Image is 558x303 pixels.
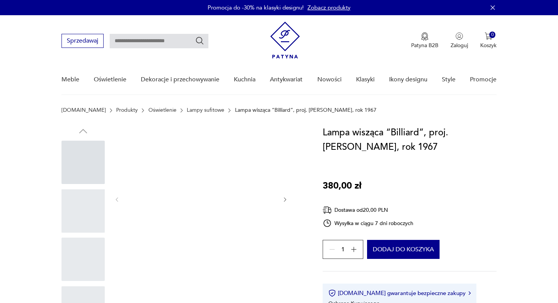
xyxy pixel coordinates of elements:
[61,107,106,113] a: [DOMAIN_NAME]
[442,65,456,94] a: Style
[356,65,375,94] a: Klasyki
[421,32,429,41] img: Ikona medalu
[323,205,332,215] img: Ikona dostawy
[411,32,438,49] button: Patyna B2B
[480,32,497,49] button: 0Koszyk
[328,289,471,297] button: [DOMAIN_NAME] gwarantuje bezpieczne zakupy
[61,39,104,44] a: Sprzedawaj
[148,107,177,113] a: Oświetlenie
[485,32,492,40] img: Ikona koszyka
[270,22,300,59] img: Patyna - sklep z meblami i dekoracjami vintage
[451,32,468,49] button: Zaloguj
[323,179,361,193] p: 380,00 zł
[451,42,468,49] p: Zaloguj
[456,32,463,40] img: Ikonka użytkownika
[468,291,471,295] img: Ikona strzałki w prawo
[341,247,345,252] span: 1
[323,219,414,228] div: Wysyłka w ciągu 7 dni roboczych
[480,42,497,49] p: Koszyk
[470,65,497,94] a: Promocje
[116,107,138,113] a: Produkty
[489,32,496,38] div: 0
[307,4,350,11] a: Zobacz produkty
[317,65,342,94] a: Nowości
[367,240,440,259] button: Dodaj do koszyka
[389,65,427,94] a: Ikony designu
[128,125,274,272] img: Zdjęcie produktu Lampa wisząca “Billiard”, proj. Louis Poulsen, Dania, rok 1967
[411,42,438,49] p: Patyna B2B
[141,65,219,94] a: Dekoracje i przechowywanie
[411,32,438,49] a: Ikona medaluPatyna B2B
[195,36,204,45] button: Szukaj
[187,107,224,113] a: Lampy sufitowe
[61,34,104,48] button: Sprzedawaj
[323,125,497,154] h1: Lampa wisząca “Billiard”, proj. [PERSON_NAME], rok 1967
[61,65,79,94] a: Meble
[234,65,255,94] a: Kuchnia
[323,205,414,215] div: Dostawa od 20,00 PLN
[270,65,303,94] a: Antykwariat
[235,107,377,113] p: Lampa wisząca “Billiard”, proj. [PERSON_NAME], rok 1967
[208,4,304,11] p: Promocja do -30% na klasyki designu!
[94,65,126,94] a: Oświetlenie
[328,289,336,297] img: Ikona certyfikatu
